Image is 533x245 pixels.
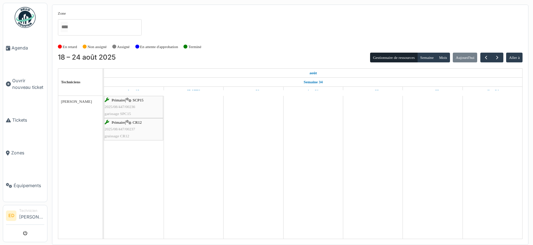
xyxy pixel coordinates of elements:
[19,208,44,223] li: [PERSON_NAME]
[12,77,44,91] span: Ouvrir nouveau ticket
[302,78,324,86] a: Semaine 34
[88,44,107,50] label: Non assigné
[105,112,131,116] span: garissage SPC15
[246,87,261,95] a: 20 août 2025
[133,120,142,124] span: CR12
[480,53,492,63] button: Précédent
[3,137,47,169] a: Zones
[133,98,143,102] span: SCP15
[61,99,92,104] span: [PERSON_NAME]
[453,53,477,62] button: Aujourd'hui
[11,150,44,156] span: Zones
[425,87,441,95] a: 23 août 2025
[105,119,163,139] div: |
[61,22,68,32] input: Tous
[491,53,503,63] button: Suivant
[112,120,125,124] span: Primaire
[6,208,44,225] a: ED Technicien[PERSON_NAME]
[140,44,178,50] label: En attente d'approbation
[3,32,47,64] a: Agenda
[308,69,318,77] a: 18 août 2025
[12,45,44,51] span: Agenda
[126,87,141,95] a: 18 août 2025
[417,53,436,62] button: Semaine
[14,182,44,189] span: Équipements
[6,210,16,221] li: ED
[185,87,202,95] a: 19 août 2025
[485,87,501,95] a: 24 août 2025
[105,105,135,109] span: 2025/08/447/00236
[58,10,66,16] label: Zone
[15,7,36,28] img: Badge_color-CXgf-gQk.svg
[112,98,125,102] span: Primaire
[506,53,523,62] button: Aller à
[12,117,44,123] span: Tickets
[365,87,381,95] a: 22 août 2025
[117,44,130,50] label: Assigné
[61,80,81,84] span: Techniciens
[19,208,44,213] div: Technicien
[3,104,47,137] a: Tickets
[105,127,135,131] span: 2025/08/447/00237
[306,87,321,95] a: 21 août 2025
[63,44,77,50] label: En retard
[3,64,47,104] a: Ouvrir nouveau ticket
[105,97,163,117] div: |
[370,53,418,62] button: Gestionnaire de ressources
[3,169,47,202] a: Équipements
[105,134,129,138] span: graissage CR12
[436,53,450,62] button: Mois
[188,44,201,50] label: Terminé
[58,53,116,62] h2: 18 – 24 août 2025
